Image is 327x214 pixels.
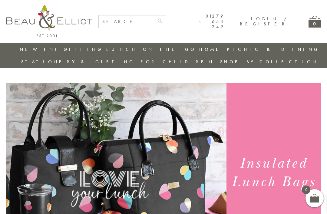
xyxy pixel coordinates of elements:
[240,16,287,27] a: Login / Register
[140,59,214,65] a: For Children
[231,154,316,191] h1: Insulated Lunch Bags
[20,46,60,52] a: New in!
[220,59,318,65] a: Shop by collection
[106,46,196,52] a: Lunch On The Go
[64,46,103,52] a: Gifting
[302,186,310,194] span: 0
[199,46,223,52] a: Home
[309,16,321,28] a: 0
[6,5,92,37] img: logo
[227,46,319,52] a: Picnic & Dining
[200,14,225,29] a: 01279 653 249
[21,59,135,65] a: Stationery & Gifting
[99,15,154,28] input: SEARCH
